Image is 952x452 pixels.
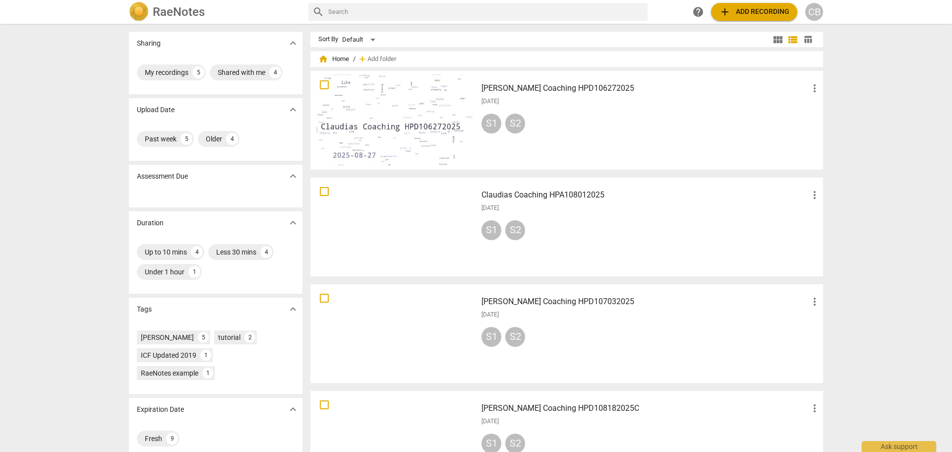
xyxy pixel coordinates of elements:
[328,4,644,20] input: Search
[287,403,299,415] span: expand_more
[202,368,213,379] div: 1
[287,37,299,49] span: expand_more
[141,368,198,378] div: RaeNotes example
[809,189,821,201] span: more_vert
[719,6,789,18] span: Add recording
[218,67,265,77] div: Shared with me
[481,204,499,212] span: [DATE]
[198,332,209,343] div: 5
[771,32,785,47] button: Tile view
[216,247,256,257] div: Less 30 mins
[481,296,809,308] h3: Claudias Coaching HPD107032025
[269,66,281,78] div: 4
[287,303,299,315] span: expand_more
[481,327,501,347] div: S1
[260,246,272,258] div: 4
[692,6,704,18] span: help
[312,6,324,18] span: search
[206,134,222,144] div: Older
[481,189,809,201] h3: Claudias Coaching HPA108012025
[805,3,823,21] button: CB
[145,434,162,444] div: Fresh
[803,35,813,44] span: table_chart
[314,74,820,166] a: [PERSON_NAME] Coaching HPD106272025[DATE]S1S2
[862,441,936,452] div: Ask support
[318,54,328,64] span: home
[505,327,525,347] div: S2
[719,6,731,18] span: add
[137,304,152,315] p: Tags
[367,56,396,63] span: Add folder
[192,66,204,78] div: 5
[137,404,184,415] p: Expiration Date
[353,56,356,63] span: /
[505,220,525,240] div: S2
[145,134,177,144] div: Past week
[287,217,299,229] span: expand_more
[711,3,797,21] button: Upload
[129,2,149,22] img: Logo
[689,3,707,21] a: Help
[180,133,192,145] div: 5
[286,402,300,417] button: Show more
[505,114,525,133] div: S2
[318,36,338,43] div: Sort By
[137,38,161,49] p: Sharing
[141,332,194,342] div: [PERSON_NAME]
[286,36,300,51] button: Show more
[342,32,379,48] div: Default
[145,247,187,257] div: Up to 10 mins
[145,67,188,77] div: My recordings
[188,266,200,278] div: 1
[318,54,349,64] span: Home
[357,54,367,64] span: add
[218,332,240,342] div: tutorial
[141,350,196,360] div: ICF Updated 2019
[191,246,203,258] div: 4
[153,5,205,19] h2: RaeNotes
[787,34,799,46] span: view_list
[481,220,501,240] div: S1
[809,402,821,414] span: more_vert
[200,350,211,361] div: 1
[481,97,499,106] span: [DATE]
[286,215,300,230] button: Show more
[481,114,501,133] div: S1
[481,82,809,94] h3: Claudias Coaching HPD106272025
[129,2,300,22] a: LogoRaeNotes
[137,105,175,115] p: Upload Date
[772,34,784,46] span: view_module
[785,32,800,47] button: List view
[286,169,300,184] button: Show more
[166,433,178,445] div: 9
[800,32,815,47] button: Table view
[314,181,820,273] a: Claudias Coaching HPA108012025[DATE]S1S2
[226,133,238,145] div: 4
[286,102,300,117] button: Show more
[244,332,255,343] div: 2
[137,171,188,182] p: Assessment Due
[809,82,821,94] span: more_vert
[314,288,820,380] a: [PERSON_NAME] Coaching HPD107032025[DATE]S1S2
[137,218,164,228] p: Duration
[481,311,499,319] span: [DATE]
[286,302,300,317] button: Show more
[145,267,184,277] div: Under 1 hour
[287,104,299,116] span: expand_more
[809,296,821,308] span: more_vert
[481,402,809,414] h3: Claudias Coaching HPD108182025C
[287,170,299,182] span: expand_more
[481,417,499,426] span: [DATE]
